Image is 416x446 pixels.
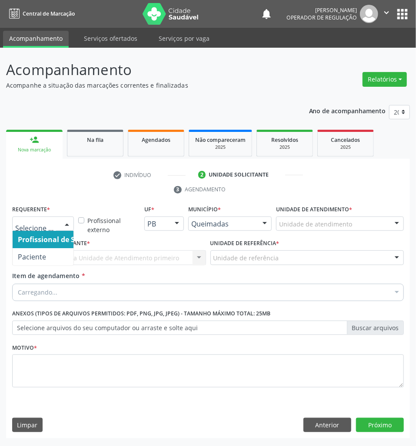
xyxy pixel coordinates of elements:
button: notifications [260,8,273,20]
img: img [360,5,378,23]
input: Selecione um requerente [15,220,56,237]
span: Unidade de atendimento [279,220,352,229]
button: Limpar [12,418,43,433]
span: Unidade de referência [213,253,279,262]
span: Queimadas [191,220,254,228]
label: UF [144,203,154,216]
div: Nova marcação [12,147,57,153]
i:  [382,8,391,17]
a: Central de Marcação [6,7,75,21]
label: Unidade de atendimento [276,203,352,216]
span: Resolvidos [271,136,298,144]
label: Anexos (Tipos de arquivos permitidos: PDF, PNG, JPG, JPEG) - Tamanho máximo total: 25MB [12,307,270,321]
span: Na fila [87,136,103,144]
span: Item de agendamento [12,272,80,280]
button: Relatórios [363,72,407,87]
label: Motivo [12,341,37,354]
a: Acompanhamento [3,31,69,48]
label: Requerente [12,203,50,216]
label: Unidade de referência [210,237,280,250]
div: Unidade solicitante [209,171,269,179]
button:  [378,5,395,23]
span: Paciente [18,252,46,262]
p: Acompanhamento [6,59,289,81]
span: Não compareceram [195,136,246,144]
div: 2 [198,171,206,179]
span: Central de Marcação [23,10,75,17]
label: Profissional externo [87,216,140,234]
span: PB [147,220,166,228]
div: 2025 [324,144,367,151]
span: Operador de regulação [286,14,357,21]
div: 2025 [195,144,246,151]
div: [PERSON_NAME] [286,7,357,14]
button: apps [395,7,410,22]
label: Município [188,203,221,216]
div: person_add [30,135,39,144]
div: 2025 [263,144,306,151]
span: Carregando... [18,288,57,297]
span: Profissional de Saúde [18,235,92,244]
span: Agendados [142,136,170,144]
a: Serviços por vaga [153,31,216,46]
button: Anterior [303,418,351,433]
p: Acompanhe a situação das marcações correntes e finalizadas [6,81,289,90]
p: Ano de acompanhamento [309,105,386,116]
button: Próximo [356,418,404,433]
a: Serviços ofertados [78,31,143,46]
span: Cancelados [331,136,360,144]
